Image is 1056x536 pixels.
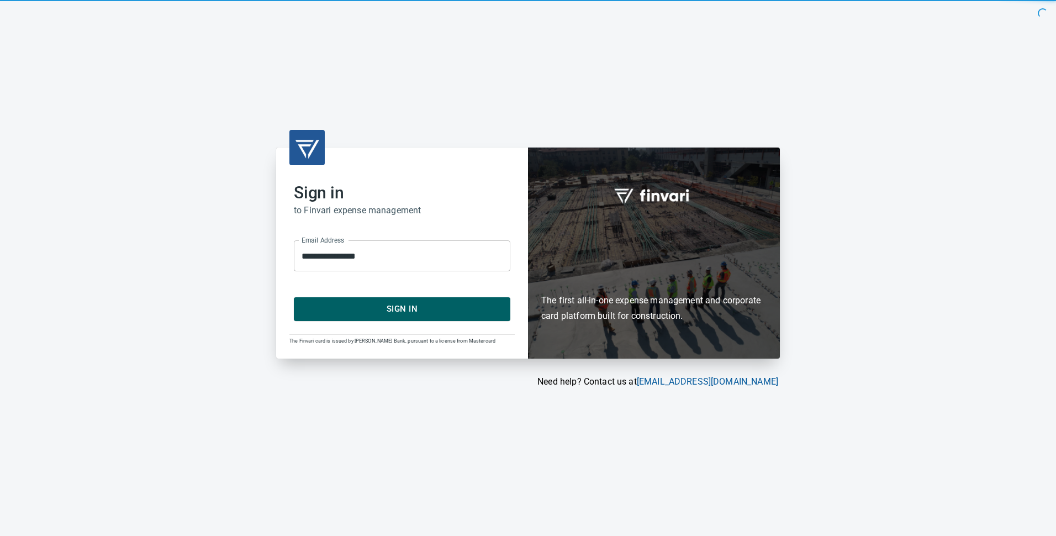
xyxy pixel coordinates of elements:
p: Need help? Contact us at [276,375,778,388]
img: transparent_logo.png [294,134,320,161]
span: The Finvari card is issued by [PERSON_NAME] Bank, pursuant to a license from Mastercard [289,338,495,344]
button: Sign In [294,297,510,320]
h2: Sign in [294,183,510,203]
img: fullword_logo_white.png [613,182,695,208]
h6: The first all-in-one expense management and corporate card platform built for construction. [541,229,767,324]
a: [EMAIL_ADDRESS][DOMAIN_NAME] [637,376,778,387]
span: Sign In [306,302,498,316]
div: Finvari [528,148,780,358]
h6: to Finvari expense management [294,203,510,218]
